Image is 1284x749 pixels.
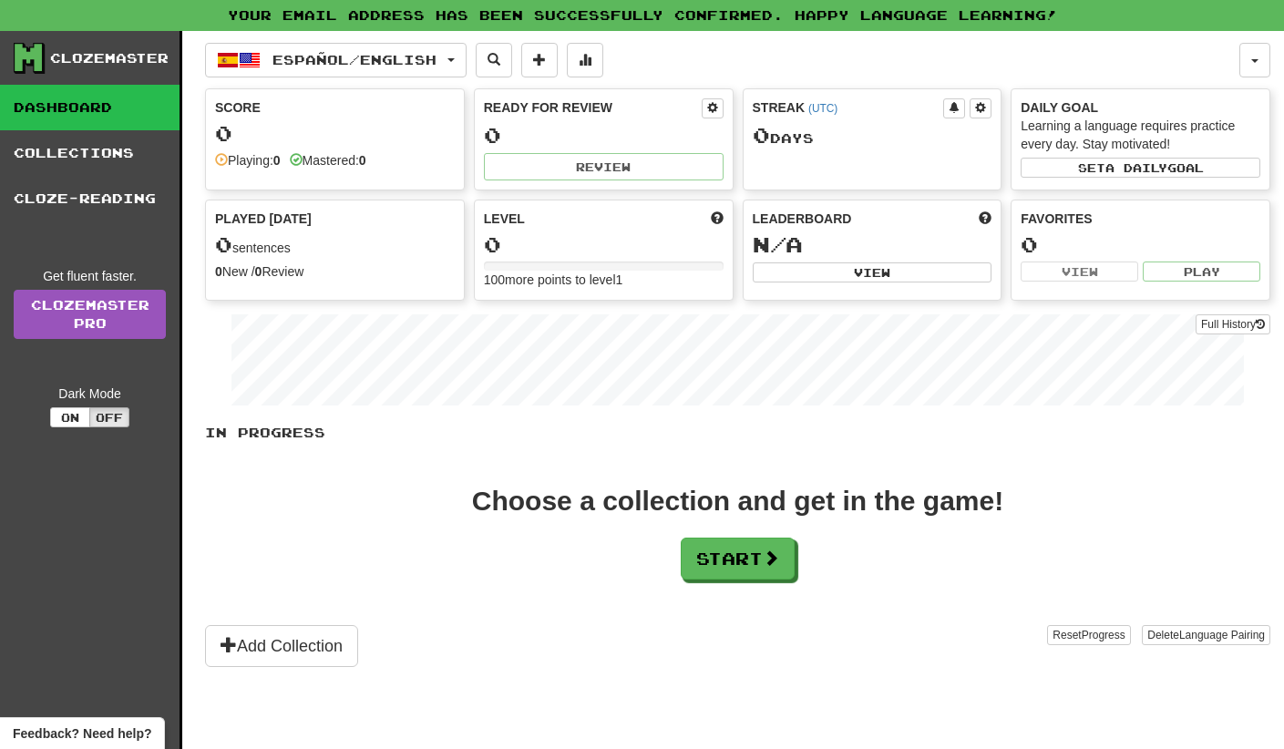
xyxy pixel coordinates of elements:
[273,153,281,168] strong: 0
[1021,117,1260,153] div: Learning a language requires practice every day. Stay motivated!
[215,151,281,169] div: Playing:
[215,98,455,117] div: Score
[484,233,724,256] div: 0
[753,122,770,148] span: 0
[50,407,90,427] button: On
[215,231,232,257] span: 0
[476,43,512,77] button: Search sentences
[14,267,166,285] div: Get fluent faster.
[89,407,129,427] button: Off
[1082,629,1125,641] span: Progress
[979,210,991,228] span: This week in points, UTC
[567,43,603,77] button: More stats
[808,102,837,115] a: (UTC)
[1179,629,1265,641] span: Language Pairing
[1021,262,1138,282] button: View
[484,153,724,180] button: Review
[14,290,166,339] a: ClozemasterPro
[1021,158,1260,178] button: Seta dailygoal
[1105,161,1167,174] span: a daily
[272,52,437,67] span: Español / English
[215,210,312,228] span: Played [DATE]
[753,262,992,282] button: View
[1021,98,1260,117] div: Daily Goal
[215,262,455,281] div: New / Review
[255,264,262,279] strong: 0
[1047,625,1130,645] button: ResetProgress
[1196,314,1270,334] button: Full History
[205,625,358,667] button: Add Collection
[1021,233,1260,256] div: 0
[753,210,852,228] span: Leaderboard
[472,487,1003,515] div: Choose a collection and get in the game!
[1142,625,1270,645] button: DeleteLanguage Pairing
[13,724,151,743] span: Open feedback widget
[50,49,169,67] div: Clozemaster
[215,122,455,145] div: 0
[215,233,455,257] div: sentences
[215,264,222,279] strong: 0
[205,424,1270,442] p: In Progress
[484,271,724,289] div: 100 more points to level 1
[484,124,724,147] div: 0
[205,43,467,77] button: Español/English
[753,124,992,148] div: Day s
[14,385,166,403] div: Dark Mode
[484,210,525,228] span: Level
[290,151,366,169] div: Mastered:
[753,98,944,117] div: Streak
[753,231,803,257] span: N/A
[484,98,702,117] div: Ready for Review
[521,43,558,77] button: Add sentence to collection
[681,538,795,580] button: Start
[359,153,366,168] strong: 0
[1143,262,1260,282] button: Play
[1021,210,1260,228] div: Favorites
[711,210,724,228] span: Score more points to level up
